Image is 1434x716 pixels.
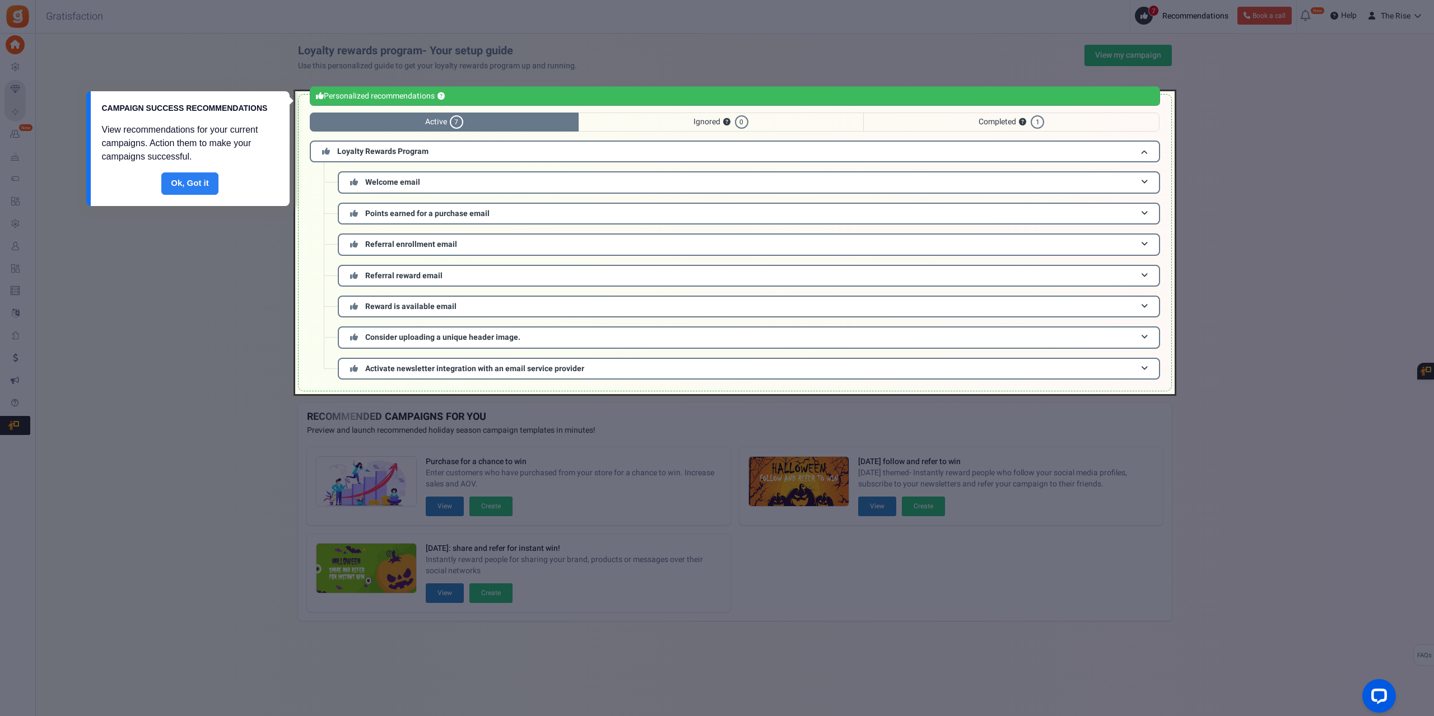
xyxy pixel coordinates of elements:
a: Done [161,172,218,195]
h1: CAMPAIGN SUCCESS RECOMMENDATIONS [102,102,268,114]
div: View recommendations for your current campaigns. Action them to make your campaigns successful. [91,120,290,172]
div: Personalized recommendations [310,86,1160,106]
